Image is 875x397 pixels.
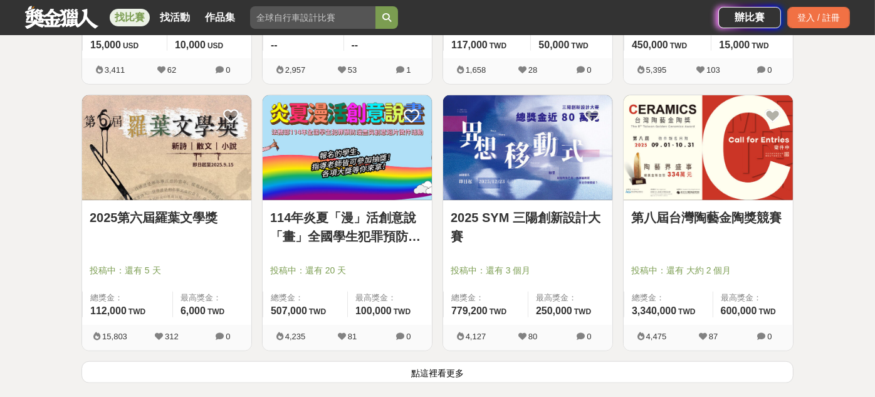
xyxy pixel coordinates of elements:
span: 80 [528,332,537,341]
span: 最高獎金： [181,292,244,304]
span: 0 [767,65,772,75]
span: TWD [571,41,588,50]
span: 5,395 [646,65,667,75]
span: 10,000 [175,40,206,50]
span: USD [123,41,139,50]
span: 600,000 [721,305,757,316]
span: 15,000 [719,40,750,50]
span: 4,475 [646,332,667,341]
a: Cover Image [82,95,251,201]
span: 103 [706,65,720,75]
div: 登入 / 註冊 [787,7,850,28]
a: Cover Image [263,95,432,201]
span: TWD [574,307,591,316]
span: 0 [406,332,411,341]
span: 62 [167,65,176,75]
a: 第八屆台灣陶藝金陶獎競賽 [631,208,785,227]
span: 0 [587,65,591,75]
span: 312 [165,332,179,341]
span: 1 [406,65,411,75]
a: 找活動 [155,9,195,26]
span: 87 [709,332,718,341]
span: 投稿中：還有 5 天 [90,264,244,277]
span: 779,200 [451,305,488,316]
span: 投稿中：還有 20 天 [270,264,424,277]
a: 2025 SYM 三陽創新設計大賽 [451,208,605,246]
span: 最高獎金： [721,292,785,304]
span: 投稿中：還有 3 個月 [451,264,605,277]
span: 3,340,000 [632,305,676,316]
span: TWD [394,307,411,316]
span: 2,957 [285,65,306,75]
span: TWD [128,307,145,316]
span: -- [352,40,359,50]
span: 450,000 [632,40,668,50]
span: 0 [587,332,591,341]
span: 總獎金： [90,292,165,304]
span: 0 [226,332,230,341]
span: TWD [207,307,224,316]
a: 2025第六屆羅葉文學獎 [90,208,244,227]
span: 117,000 [451,40,488,50]
span: TWD [759,307,776,316]
span: 4,127 [466,332,486,341]
span: 250,000 [536,305,572,316]
span: TWD [490,41,506,50]
a: 114年炎夏「漫」活創意說「畫」全國學生犯罪預防漫畫與創意短片徵件 [270,208,424,246]
span: 總獎金： [451,292,520,304]
span: 53 [348,65,357,75]
span: 112,000 [90,305,127,316]
span: 3,411 [105,65,125,75]
span: USD [207,41,223,50]
span: TWD [678,307,695,316]
span: -- [271,40,278,50]
span: 15,000 [90,40,121,50]
img: Cover Image [624,95,793,200]
span: 81 [348,332,357,341]
a: 作品集 [200,9,240,26]
span: 最高獎金： [536,292,605,304]
span: 投稿中：還有 大約 2 個月 [631,264,785,277]
span: 50,000 [538,40,569,50]
span: 最高獎金： [355,292,424,304]
input: 全球自行車設計比賽 [250,6,375,29]
img: Cover Image [82,95,251,200]
img: Cover Image [443,95,612,200]
span: 6,000 [181,305,206,316]
img: Cover Image [263,95,432,200]
span: 15,803 [102,332,127,341]
button: 點這裡看更多 [81,361,794,383]
span: TWD [752,41,768,50]
span: 28 [528,65,537,75]
a: Cover Image [624,95,793,201]
span: 4,235 [285,332,306,341]
a: Cover Image [443,95,612,201]
span: 總獎金： [632,292,705,304]
span: 0 [767,332,772,341]
span: TWD [670,41,687,50]
span: 507,000 [271,305,307,316]
span: 1,658 [466,65,486,75]
span: 總獎金： [271,292,340,304]
a: 找比賽 [110,9,150,26]
span: TWD [490,307,506,316]
span: 100,000 [355,305,392,316]
span: TWD [309,307,326,316]
a: 辦比賽 [718,7,781,28]
span: 0 [226,65,230,75]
